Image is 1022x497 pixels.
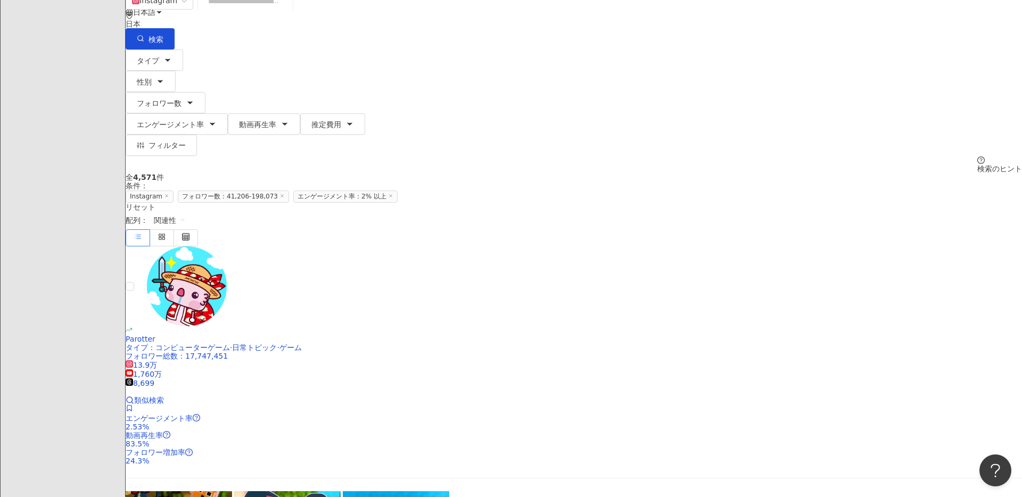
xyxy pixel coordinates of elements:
[126,113,228,135] button: エンゲージメント率
[311,120,341,129] span: 推定費用
[277,343,279,352] span: ·
[979,454,1011,486] iframe: Help Scout Beacon - Open
[149,141,186,150] span: フィルター
[133,173,156,181] span: 4,571
[178,190,289,203] span: フォロワー数：41,206-198,073
[126,431,163,440] span: 動画再生率
[137,120,204,129] span: エンゲージメント率
[126,173,1022,181] div: 全 件
[193,414,200,421] span: question-circle
[300,113,365,135] button: 推定費用
[126,414,193,423] span: エンゲージメント率
[126,440,1022,448] div: 83.5%
[149,35,163,44] span: 検索
[126,211,1022,229] div: 配列：
[239,120,276,129] span: 動画再生率
[126,71,176,92] button: 性別
[126,343,1022,352] div: タイプ ：
[126,335,155,343] span: Parotter
[185,449,193,456] span: question-circle
[126,12,133,19] span: environment
[228,113,300,135] button: 動画再生率
[126,448,185,457] span: フォロワー増加率
[126,379,154,387] span: 8,699
[232,343,277,352] span: 日常トピック
[279,343,302,352] span: ゲーム
[126,49,183,71] button: タイプ
[126,352,1022,360] div: フォロワー総数 ： 17,747,451
[137,56,159,65] span: タイプ
[147,246,227,326] img: KOL Avatar
[134,396,164,404] span: 類似検索
[126,423,1022,431] div: 2.53%
[977,156,985,164] span: question-circle
[126,190,174,203] span: Instagram
[126,361,157,369] span: 13.9万
[126,92,205,113] button: フォロワー数
[137,99,182,107] span: フォロワー数
[126,135,197,156] button: フィルター
[126,370,162,378] span: 1,760万
[126,181,148,190] span: 条件 ：
[977,164,1022,173] div: 検索のヒント
[155,343,230,352] span: コンピューターゲーム
[126,28,175,49] button: 検索
[126,203,1022,211] div: リセット
[126,396,164,404] a: 類似検索
[126,457,1022,465] div: 24.3%
[163,431,170,438] span: question-circle
[137,78,152,86] span: 性別
[126,20,1022,28] div: 日本
[154,212,186,229] span: 関連性
[230,343,232,352] span: ·
[293,190,398,203] span: エンゲージメント率：2% 以上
